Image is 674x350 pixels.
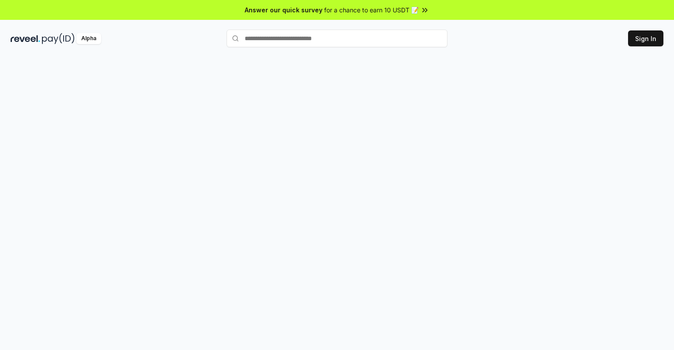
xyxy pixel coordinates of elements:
[628,30,663,46] button: Sign In
[245,5,322,15] span: Answer our quick survey
[76,33,101,44] div: Alpha
[11,33,40,44] img: reveel_dark
[324,5,419,15] span: for a chance to earn 10 USDT 📝
[42,33,75,44] img: pay_id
